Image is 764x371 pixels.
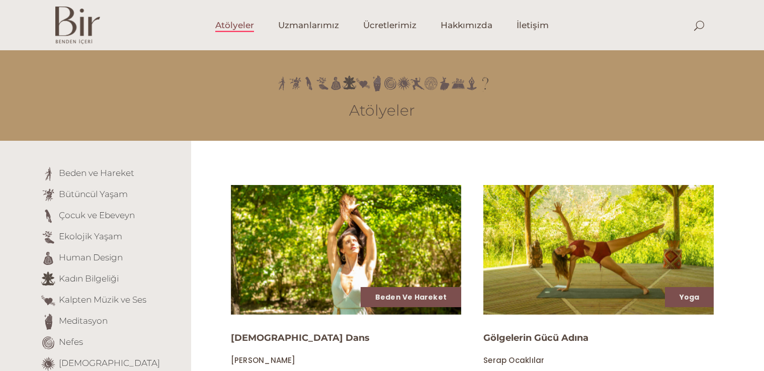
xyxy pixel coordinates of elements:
[231,332,370,343] a: [DEMOGRAPHIC_DATA] Dans
[59,168,134,178] a: Beden ve Hareket
[231,355,296,365] a: [PERSON_NAME]
[59,189,128,199] a: Bütüncül Yaşam
[231,355,296,365] span: [PERSON_NAME]
[483,332,588,343] a: Gölgelerin Gücü Adına
[59,295,146,305] a: Kalpten Müzik ve Ses
[59,210,135,220] a: Çocuk ve Ebeveyn
[59,252,123,262] a: Human Design
[59,316,108,326] a: Meditasyon
[517,20,549,31] span: İletişim
[59,337,83,347] a: Nefes
[278,20,339,31] span: Uzmanlarımız
[483,355,544,365] span: Serap Ocaklılar
[375,292,447,302] a: Beden ve Hareket
[441,20,492,31] span: Hakkımızda
[680,292,700,302] a: Yoga
[483,355,544,365] a: Serap Ocaklılar
[363,20,416,31] span: Ücretlerimiz
[59,231,122,241] a: Ekolojik Yaşam
[215,20,254,31] span: Atölyeler
[59,273,119,284] a: Kadın Bilgeliği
